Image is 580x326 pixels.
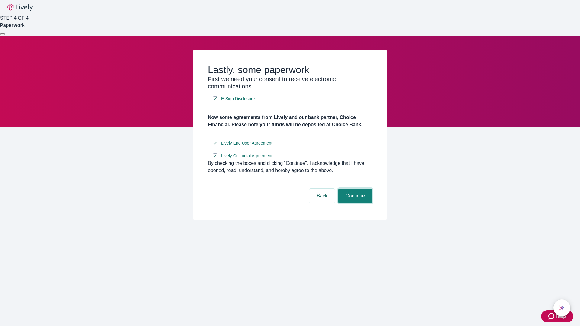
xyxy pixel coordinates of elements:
[208,75,372,90] h3: First we need your consent to receive electronic communications.
[221,153,272,159] span: Lively Custodial Agreement
[309,189,335,203] button: Back
[220,152,274,160] a: e-sign disclosure document
[541,310,573,322] button: Zendesk support iconHelp
[208,114,372,128] h4: Now some agreements from Lively and our bank partner, Choice Financial. Please note your funds wi...
[220,95,256,103] a: e-sign disclosure document
[553,299,570,316] button: chat
[208,160,372,174] div: By checking the boxes and clicking “Continue", I acknowledge that I have opened, read, understand...
[220,139,274,147] a: e-sign disclosure document
[338,189,372,203] button: Continue
[221,96,255,102] span: E-Sign Disclosure
[7,4,33,11] img: Lively
[556,313,566,320] span: Help
[221,140,272,146] span: Lively End User Agreement
[548,313,556,320] svg: Zendesk support icon
[208,64,372,75] h2: Lastly, some paperwork
[559,305,565,311] svg: Lively AI Assistant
